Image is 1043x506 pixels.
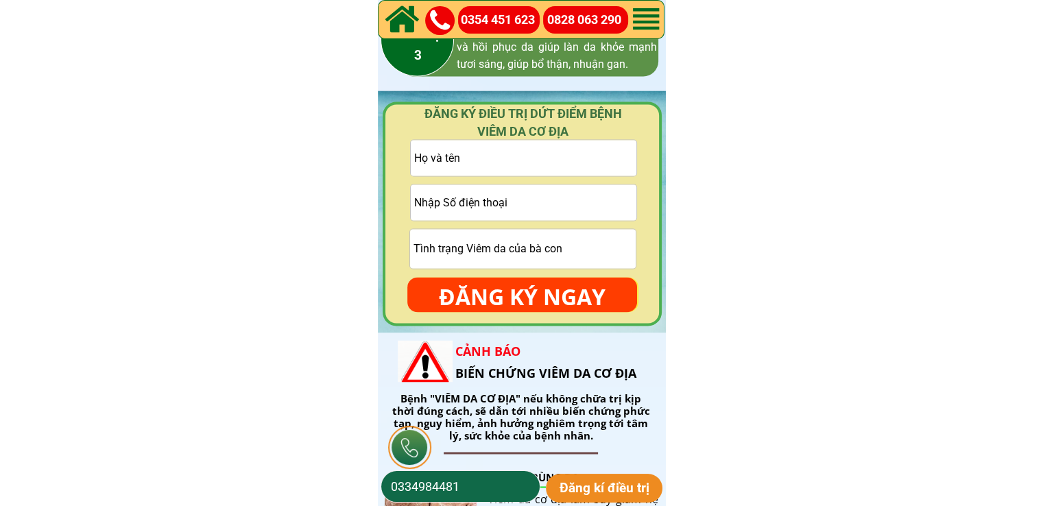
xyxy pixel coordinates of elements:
span: Nâng cao hệ miễn dịch, tăng độ đàn hồi và hồi phục da giúp làn da khỏe mạnh tươi sáng, giúp bổ th... [457,23,657,71]
h3: GIAI ĐOẠN 3 [350,25,487,67]
input: Số điện thoại [387,471,534,502]
input: Tình trạng Viêm da của bà con [410,229,636,268]
input: Vui lòng nhập ĐÚNG SỐ ĐIỆN THOẠI [411,184,636,220]
a: 0828 063 290 [547,10,629,30]
input: Họ và tên [411,140,636,176]
p: Đăng kí điều trị [546,474,663,503]
p: ĐĂNG KÝ NGAY [407,277,637,317]
a: 0354 451 623 [461,10,542,30]
h2: BIẾN CHỨNG VIÊM DA CƠ ĐỊA [455,340,659,385]
div: Bệnh "VIÊM DA CƠ ĐỊA" nếu không chữa trị kịp thời đúng cách, sẽ dẫn tới nhiều biến chứng phức tạp... [389,392,653,442]
h4: ĐĂNG KÝ ĐIỀU TRỊ DỨT ĐIỂM BỆNH VIÊM DA CƠ ĐỊA [405,105,642,139]
span: CẢNH BÁO [455,343,520,359]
